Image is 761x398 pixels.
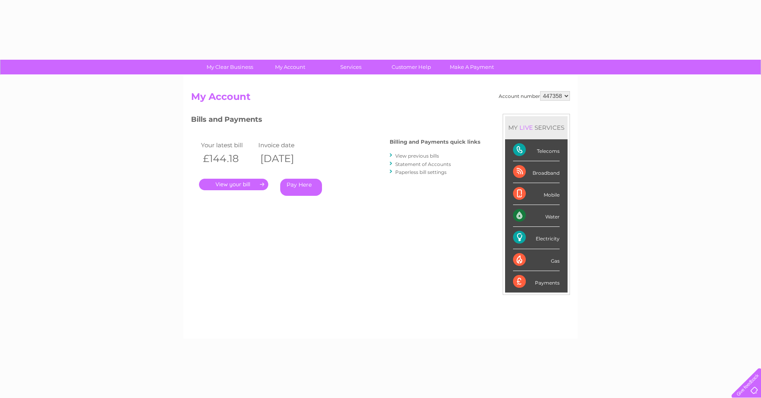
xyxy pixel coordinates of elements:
[439,60,505,74] a: Make A Payment
[379,60,444,74] a: Customer Help
[513,227,560,249] div: Electricity
[318,60,384,74] a: Services
[513,183,560,205] div: Mobile
[390,139,480,145] h4: Billing and Payments quick links
[256,150,314,167] th: [DATE]
[191,91,570,106] h2: My Account
[256,140,314,150] td: Invoice date
[280,179,322,196] a: Pay Here
[199,179,268,190] a: .
[513,161,560,183] div: Broadband
[191,114,480,128] h3: Bills and Payments
[199,140,256,150] td: Your latest bill
[518,124,535,131] div: LIVE
[513,249,560,271] div: Gas
[199,150,256,167] th: £144.18
[395,153,439,159] a: View previous bills
[395,161,451,167] a: Statement of Accounts
[505,116,568,139] div: MY SERVICES
[513,139,560,161] div: Telecoms
[513,205,560,227] div: Water
[395,169,447,175] a: Paperless bill settings
[499,91,570,101] div: Account number
[513,271,560,293] div: Payments
[258,60,323,74] a: My Account
[197,60,263,74] a: My Clear Business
